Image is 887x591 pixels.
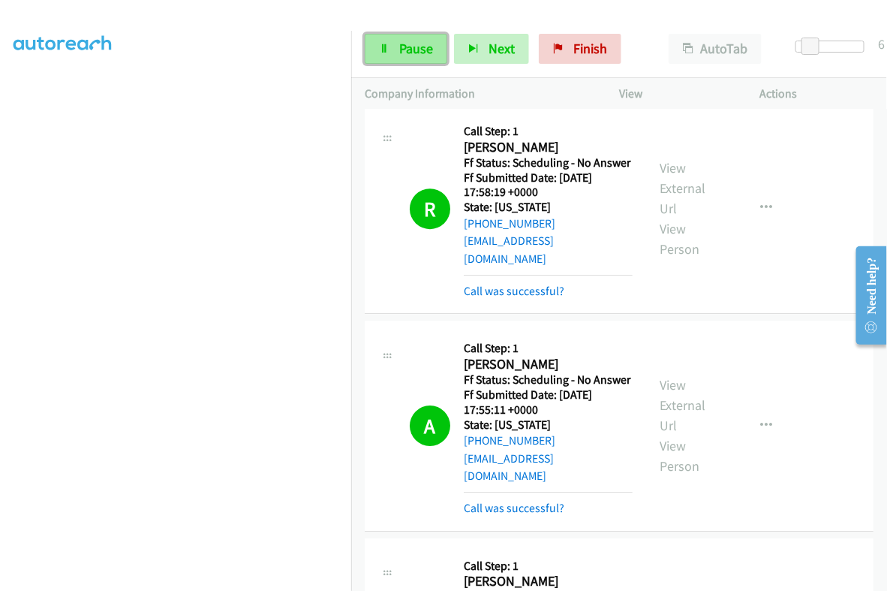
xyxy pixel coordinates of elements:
[464,170,633,200] h5: Ff Submitted Date: [DATE] 17:58:19 +0000
[464,451,554,484] a: [EMAIL_ADDRESS][DOMAIN_NAME]
[454,34,529,64] button: Next
[660,159,705,217] a: View External Url
[410,188,450,229] h1: R
[760,85,874,103] p: Actions
[573,40,607,57] span: Finish
[464,433,555,448] a: [PHONE_NUMBER]
[878,34,885,54] div: 6
[464,155,633,170] h5: Ff Status: Scheduling - No Answer
[619,85,733,103] p: View
[410,406,450,446] h1: A
[464,573,633,590] h2: [PERSON_NAME]
[464,341,633,356] h5: Call Step: 1
[464,284,564,298] a: Call was successful?
[399,40,433,57] span: Pause
[365,85,592,103] p: Company Information
[660,437,699,475] a: View Person
[464,418,633,433] h5: State: [US_STATE]
[464,234,554,266] a: [EMAIL_ADDRESS][DOMAIN_NAME]
[539,34,621,64] a: Finish
[660,220,699,258] a: View Person
[660,376,705,434] a: View External Url
[464,356,633,373] h2: [PERSON_NAME]
[464,200,633,215] h5: State: [US_STATE]
[365,34,447,64] a: Pause
[464,139,633,156] h2: [PERSON_NAME]
[489,40,515,57] span: Next
[843,236,887,355] iframe: Resource Center
[464,387,633,417] h5: Ff Submitted Date: [DATE] 17:55:11 +0000
[669,34,762,64] button: AutoTab
[464,559,633,574] h5: Call Step: 1
[464,124,633,139] h5: Call Step: 1
[464,372,633,387] h5: Ff Status: Scheduling - No Answer
[464,216,555,231] a: [PHONE_NUMBER]
[464,501,564,515] a: Call was successful?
